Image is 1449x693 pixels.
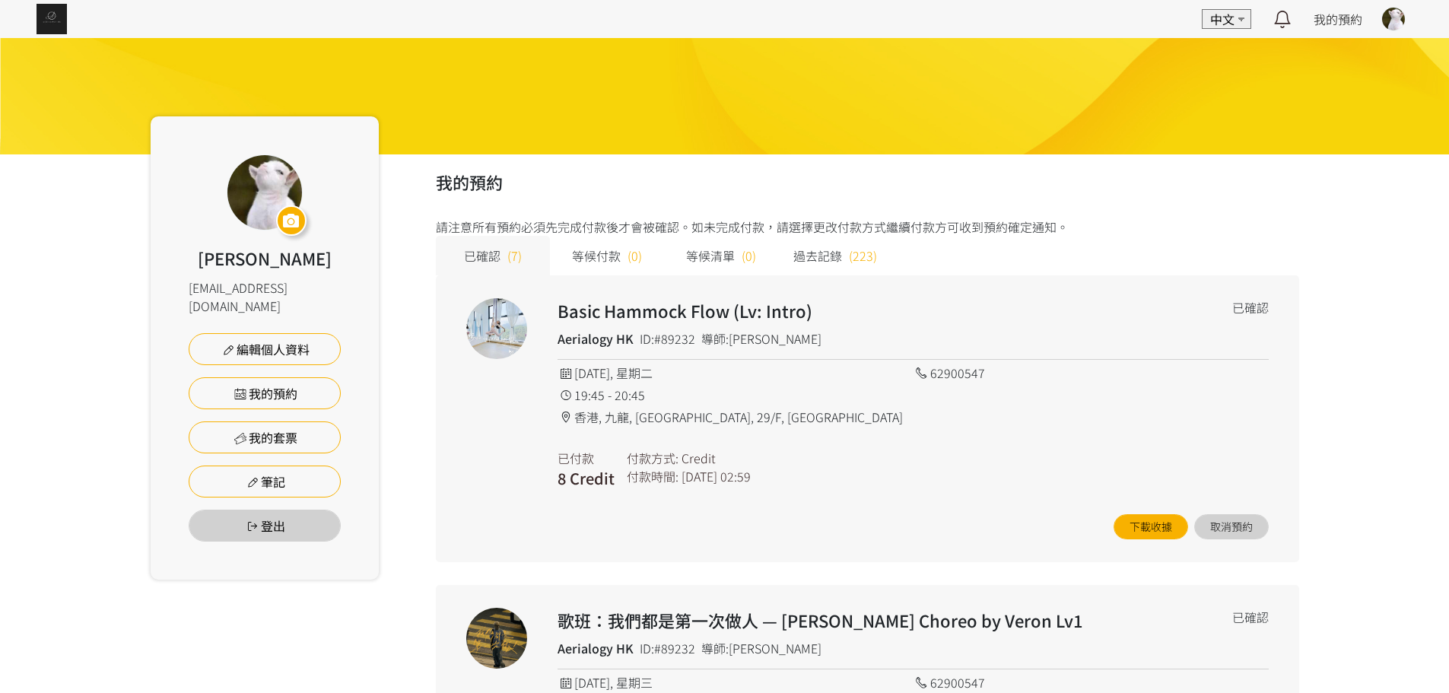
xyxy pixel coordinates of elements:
div: [DATE], 星期三 [558,673,913,691]
div: [PERSON_NAME] [198,246,332,271]
span: (0) [742,246,756,265]
span: 過去記錄 [793,246,842,265]
span: 已確認 [464,246,500,265]
span: (223) [849,246,877,265]
div: 付款方式: [627,449,678,467]
span: (0) [628,246,642,265]
span: (7) [507,246,522,265]
a: 下載收據 [1114,514,1188,539]
div: [EMAIL_ADDRESS][DOMAIN_NAME] [189,278,341,315]
div: ID:#89232 [640,329,695,348]
div: 已付款 [558,449,615,467]
button: 取消預約 [1194,514,1269,539]
a: 我的套票 [189,421,341,453]
div: 導師:[PERSON_NAME] [701,639,821,657]
h2: 我的預約 [436,170,1299,195]
a: 我的預約 [189,377,341,409]
span: 香港, 九龍, [GEOGRAPHIC_DATA], 29/F, [GEOGRAPHIC_DATA] [574,408,903,426]
div: 19:45 - 20:45 [558,386,913,404]
h3: 8 Credit [558,467,615,490]
div: 已確認 [1232,298,1269,316]
h2: 歌班：我們都是第一次做人 — [PERSON_NAME] Choreo by Veron Lv1 [558,608,1126,633]
h2: Basic Hammock Flow (Lv: Intro) [558,298,1126,323]
a: 編輯個人資料 [189,333,341,365]
button: 登出 [189,510,341,542]
span: 等候清單 [686,246,735,265]
div: 已確認 [1232,608,1269,626]
div: Credit [682,449,716,467]
a: 筆記 [189,466,341,497]
h4: Aerialogy HK [558,639,634,657]
a: 我的預約 [1314,10,1362,28]
h4: Aerialogy HK [558,329,634,348]
div: ID:#89232 [640,639,695,657]
div: 導師:[PERSON_NAME] [701,329,821,348]
span: 等候付款 [572,246,621,265]
div: [DATE] 02:59 [682,467,751,485]
div: 付款時間: [627,467,678,485]
div: [DATE], 星期二 [558,364,913,382]
img: img_61c0148bb0266 [37,4,67,34]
